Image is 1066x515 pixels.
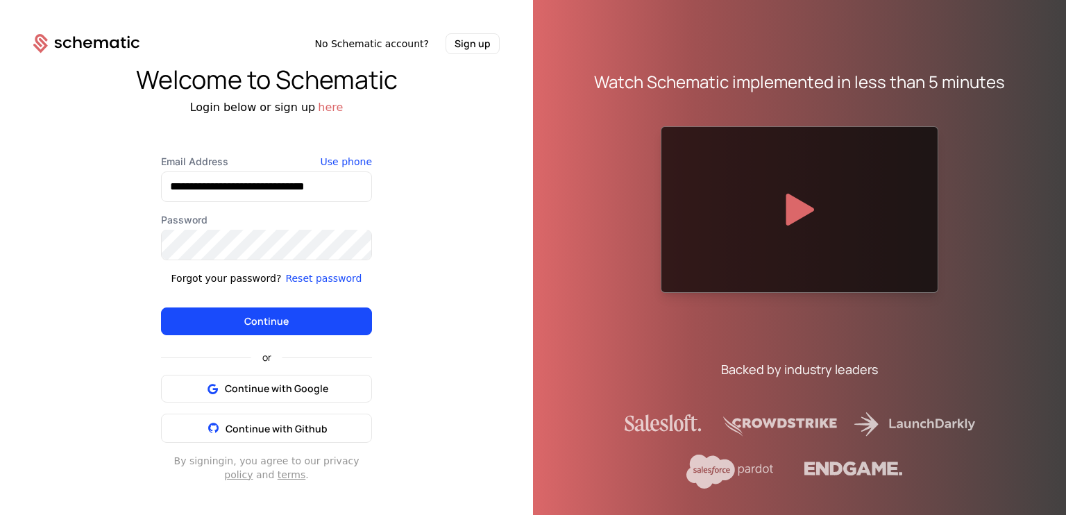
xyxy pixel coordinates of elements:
[594,71,1005,93] div: Watch Schematic implemented in less than 5 minutes
[161,307,372,335] button: Continue
[278,469,306,480] a: terms
[314,37,429,51] span: No Schematic account?
[226,422,328,435] span: Continue with Github
[285,271,362,285] button: Reset password
[161,375,372,403] button: Continue with Google
[251,353,282,362] span: or
[161,213,372,227] label: Password
[171,271,282,285] div: Forgot your password?
[721,360,878,379] div: Backed by industry leaders
[161,155,372,169] label: Email Address
[318,99,343,116] button: here
[446,33,500,54] button: Sign up
[321,155,372,169] button: Use phone
[224,469,253,480] a: policy
[161,414,372,443] button: Continue with Github
[161,454,372,482] div: By signing in , you agree to our privacy and .
[225,382,328,396] span: Continue with Google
